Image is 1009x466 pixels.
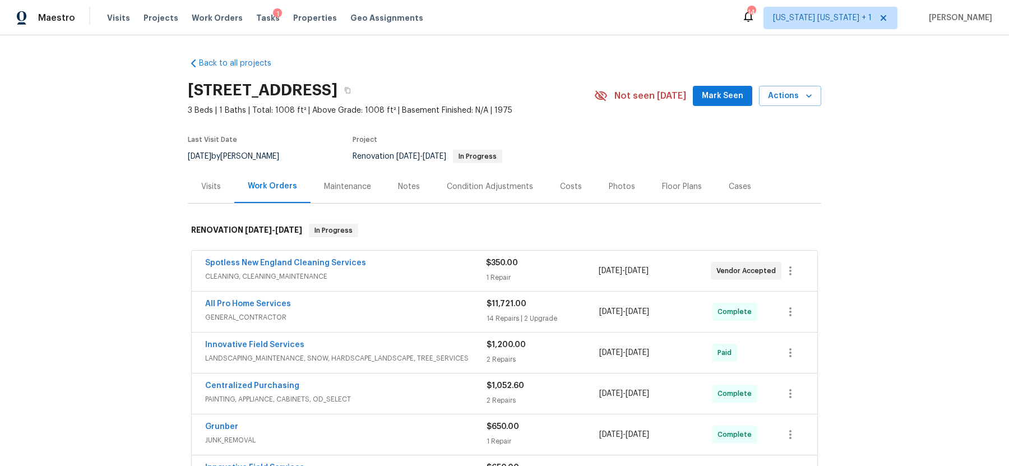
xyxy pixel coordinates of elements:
span: CLEANING, CLEANING_MAINTENANCE [205,271,486,282]
span: Complete [718,388,756,399]
div: Floor Plans [662,181,702,192]
button: Mark Seen [693,86,752,107]
span: 3 Beds | 1 Baths | Total: 1008 ft² | Above Grade: 1008 ft² | Basement Finished: N/A | 1975 [188,105,594,116]
span: $1,052.60 [487,382,524,390]
span: Geo Assignments [350,12,423,24]
div: 2 Repairs [487,354,599,365]
span: Last Visit Date [188,136,237,143]
span: - [599,429,649,440]
span: - [245,226,302,234]
div: Photos [609,181,635,192]
div: Maintenance [324,181,371,192]
span: Projects [144,12,178,24]
span: Paid [718,347,736,358]
div: 1 Repair [487,436,599,447]
span: Visits [107,12,130,24]
a: Spotless New England Cleaning Services [205,259,366,267]
span: JUNK_REMOVAL [205,435,487,446]
div: by [PERSON_NAME] [188,150,293,163]
div: 14 [747,7,755,18]
span: In Progress [310,225,357,236]
h6: RENOVATION [191,224,302,237]
span: [DATE] [599,267,622,275]
span: [DATE] [599,349,623,357]
span: [DATE] [396,153,420,160]
span: [DATE] [599,431,623,439]
span: [DATE] [626,349,649,357]
span: Vendor Accepted [716,265,780,276]
span: Tasks [256,14,280,22]
div: 1 Repair [486,272,598,283]
span: [DATE] [626,431,649,439]
span: - [599,347,649,358]
span: PAINTING, APPLIANCE, CABINETS, OD_SELECT [205,394,487,405]
div: Visits [201,181,221,192]
span: $11,721.00 [487,300,526,308]
span: [US_STATE] [US_STATE] + 1 [773,12,872,24]
span: Work Orders [192,12,243,24]
span: [DATE] [625,267,649,275]
span: - [599,388,649,399]
span: - [396,153,446,160]
span: [DATE] [599,308,623,316]
a: All Pro Home Services [205,300,291,308]
span: Actions [768,89,812,103]
span: Properties [293,12,337,24]
span: - [599,265,649,276]
span: Mark Seen [702,89,743,103]
span: [DATE] [188,153,211,160]
span: LANDSCAPING_MAINTENANCE, SNOW, HARDSCAPE_LANDSCAPE, TREE_SERVICES [205,353,487,364]
span: Complete [718,306,756,317]
span: In Progress [454,153,501,160]
span: GENERAL_CONTRACTOR [205,312,487,323]
span: [PERSON_NAME] [924,12,992,24]
span: $650.00 [487,423,519,431]
div: Notes [398,181,420,192]
button: Actions [759,86,821,107]
span: Renovation [353,153,502,160]
span: [DATE] [275,226,302,234]
span: Project [353,136,377,143]
a: Back to all projects [188,58,295,69]
button: Copy Address [337,80,358,100]
span: [DATE] [599,390,623,398]
div: Costs [560,181,582,192]
span: [DATE] [245,226,272,234]
div: 14 Repairs | 2 Upgrade [487,313,599,324]
div: Cases [729,181,751,192]
a: Grunber [205,423,238,431]
a: Innovative Field Services [205,341,304,349]
span: [DATE] [626,308,649,316]
div: Condition Adjustments [447,181,533,192]
div: 1 [273,8,282,20]
div: RENOVATION [DATE]-[DATE]In Progress [188,213,821,248]
span: - [599,306,649,317]
span: Complete [718,429,756,440]
span: $1,200.00 [487,341,526,349]
span: $350.00 [486,259,518,267]
h2: [STREET_ADDRESS] [188,85,337,96]
a: Centralized Purchasing [205,382,299,390]
div: 2 Repairs [487,395,599,406]
span: [DATE] [626,390,649,398]
span: Not seen [DATE] [614,90,686,101]
span: Maestro [38,12,75,24]
div: Work Orders [248,181,297,192]
span: [DATE] [423,153,446,160]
